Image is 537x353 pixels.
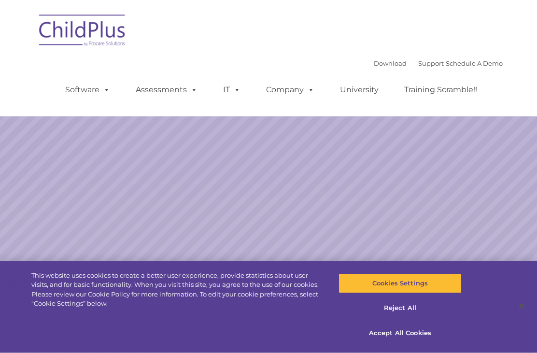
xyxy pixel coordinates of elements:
a: IT [213,80,250,99]
a: Support [418,59,444,67]
a: Download [374,59,407,67]
a: Schedule A Demo [446,59,503,67]
a: Software [56,80,120,99]
a: Training Scramble!! [395,80,487,99]
a: Company [256,80,324,99]
a: University [330,80,388,99]
button: Cookies Settings [339,273,462,294]
button: Accept All Cookies [339,323,462,343]
button: Close [511,296,532,317]
button: Reject All [339,298,462,319]
img: ChildPlus by Procare Solutions [34,8,131,56]
div: This website uses cookies to create a better user experience, provide statistics about user visit... [31,271,322,309]
a: Assessments [126,80,207,99]
font: | [374,59,503,67]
